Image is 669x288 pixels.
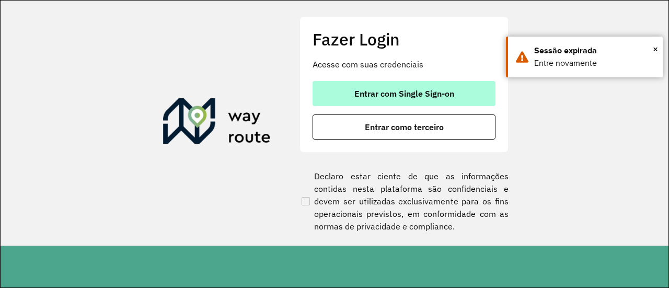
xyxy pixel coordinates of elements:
[534,44,655,57] div: Sessão expirada
[313,114,495,140] button: button
[163,98,271,148] img: Roteirizador AmbevTech
[299,170,509,233] label: Declaro estar ciente de que as informações contidas nesta plataforma são confidenciais e devem se...
[354,89,454,98] span: Entrar com Single Sign-on
[365,123,444,131] span: Entrar como terceiro
[313,81,495,106] button: button
[653,41,658,57] button: Close
[313,29,495,49] h2: Fazer Login
[313,58,495,71] p: Acesse com suas credenciais
[534,57,655,70] div: Entre novamente
[653,41,658,57] span: ×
